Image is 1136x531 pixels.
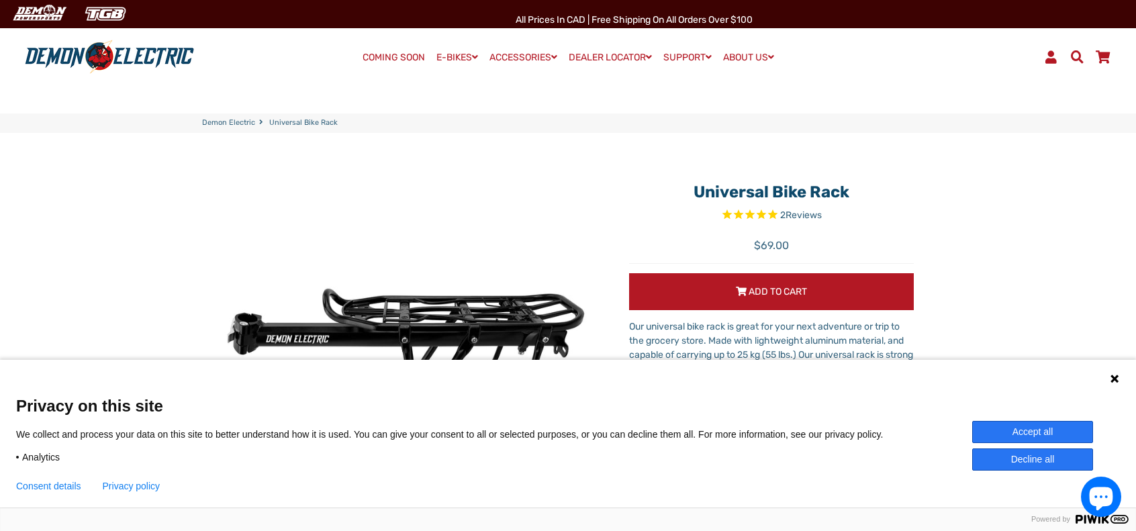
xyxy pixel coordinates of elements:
[972,448,1093,471] button: Decline all
[16,396,1120,416] span: Privacy on this site
[516,14,753,26] span: All Prices in CAD | Free shipping on all orders over $100
[749,286,807,297] span: Add to Cart
[629,208,914,224] span: Rated 5.0 out of 5 stars 2 reviews
[485,48,562,67] a: ACCESSORIES
[78,3,133,25] img: TGB Canada
[20,40,199,75] img: Demon Electric logo
[269,117,338,129] span: Universal Bike Rack
[16,428,903,440] p: We collect and process your data on this site to better understand how it is used. You can give y...
[754,238,789,254] span: $69.00
[7,3,71,25] img: Demon Electric
[659,48,716,67] a: SUPPORT
[432,48,483,67] a: E-BIKES
[22,451,60,463] span: Analytics
[202,117,255,129] a: Demon Electric
[103,481,160,491] a: Privacy policy
[629,320,914,404] p: Our universal bike rack is great for your next adventure or trip to the grocery store. Made with ...
[564,48,657,67] a: DEALER LOCATOR
[629,273,914,310] button: Add to Cart
[629,183,914,202] h1: Universal Bike Rack
[780,210,822,222] span: 2 reviews
[358,48,430,67] a: COMING SOON
[972,421,1093,443] button: Accept all
[718,48,779,67] a: ABOUT US
[16,481,81,491] button: Consent details
[1026,515,1076,524] span: Powered by
[786,210,822,222] span: Reviews
[1077,477,1125,520] inbox-online-store-chat: Shopify online store chat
